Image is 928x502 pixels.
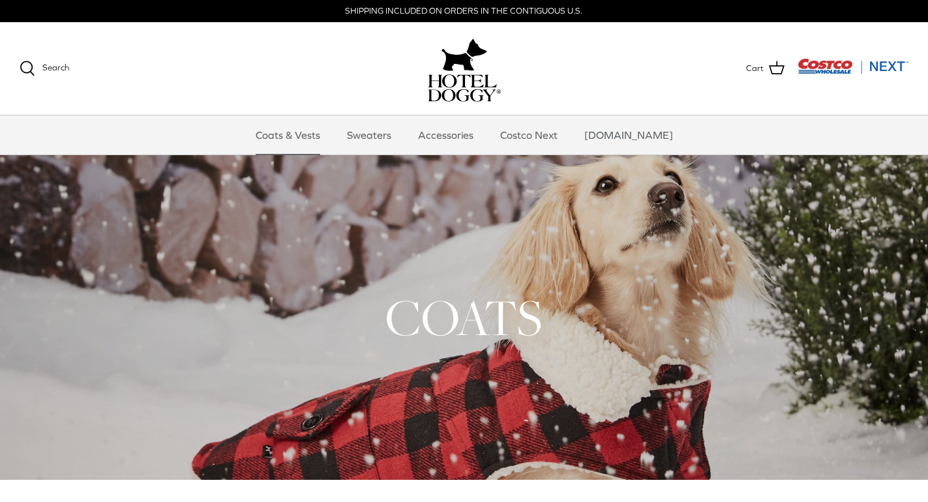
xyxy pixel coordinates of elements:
a: Sweaters [335,115,403,155]
a: Visit Costco Next [798,66,908,76]
a: Costco Next [488,115,569,155]
img: Costco Next [798,58,908,74]
a: Coats & Vests [244,115,332,155]
img: hoteldoggy.com [442,35,487,74]
span: Search [42,63,69,72]
h1: COATS [20,286,908,349]
img: hoteldoggycom [428,74,501,102]
a: hoteldoggy.com hoteldoggycom [428,35,501,102]
a: Cart [746,60,785,77]
span: Cart [746,62,764,76]
a: [DOMAIN_NAME] [573,115,685,155]
a: Accessories [406,115,485,155]
a: Search [20,61,69,76]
